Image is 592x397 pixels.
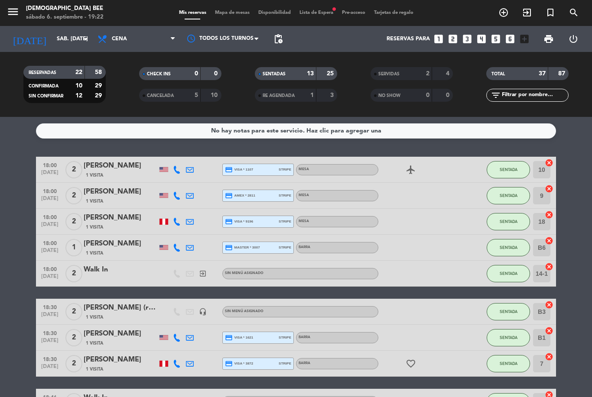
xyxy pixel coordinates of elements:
[65,329,82,346] span: 2
[500,335,517,340] span: SENTADA
[447,33,459,45] i: looks_two
[406,165,416,175] i: airplanemode_active
[500,219,517,224] span: SENTADA
[299,219,309,223] span: Mesa
[370,10,418,15] span: Tarjetas de regalo
[492,5,515,20] span: RESERVAR MESA
[462,33,473,45] i: looks_3
[378,94,400,98] span: NO SHOW
[501,90,568,100] input: Filtrar por nombre...
[476,33,487,45] i: looks_4
[519,33,530,45] i: add_box
[86,198,103,205] span: 1 Visita
[491,72,505,76] span: TOTAL
[195,92,198,98] strong: 5
[487,329,530,346] button: SENTADA
[539,71,546,77] strong: 37
[86,224,103,231] span: 1 Visita
[84,354,157,365] div: [PERSON_NAME]
[95,83,104,89] strong: 29
[522,7,532,18] i: exit_to_app
[568,34,579,44] i: power_settings_new
[39,238,61,248] span: 18:00
[39,212,61,222] span: 18:00
[86,314,103,321] span: 1 Visita
[338,10,370,15] span: Pre-acceso
[199,270,207,278] i: exit_to_app
[225,244,260,252] span: master * 3007
[446,71,451,77] strong: 4
[545,300,553,309] i: cancel
[39,274,61,284] span: [DATE]
[500,271,517,276] span: SENTADA
[515,5,539,20] span: WALK IN
[65,303,82,320] span: 2
[199,308,207,316] i: headset_mic
[39,338,61,348] span: [DATE]
[39,302,61,312] span: 18:30
[327,71,335,77] strong: 25
[498,7,509,18] i: add_circle_outline
[147,72,171,76] span: CHECK INS
[273,34,283,44] span: pending_actions
[7,5,20,18] i: menu
[39,364,61,374] span: [DATE]
[487,303,530,320] button: SENTADA
[487,239,530,256] button: SENTADA
[279,245,291,250] span: stripe
[332,6,337,12] span: fiber_manual_record
[39,222,61,232] span: [DATE]
[39,196,61,206] span: [DATE]
[545,262,553,271] i: cancel
[211,126,381,136] div: No hay notas para este servicio. Haz clic para agregar una
[214,71,219,77] strong: 0
[558,71,567,77] strong: 87
[406,358,416,369] i: favorite_border
[225,192,233,200] i: credit_card
[86,250,103,257] span: 1 Visita
[29,94,63,98] span: SIN CONFIRMAR
[84,186,157,197] div: [PERSON_NAME]
[545,158,553,167] i: cancel
[299,168,309,171] span: Mesa
[29,84,59,88] span: CONFIRMADA
[299,194,309,197] span: Mesa
[65,355,82,372] span: 2
[81,34,91,44] i: arrow_drop_down
[39,248,61,258] span: [DATE]
[225,360,253,368] span: visa * 3872
[225,310,263,313] span: Sin menú asignado
[112,36,127,42] span: Cena
[39,312,61,322] span: [DATE]
[426,92,429,98] strong: 0
[299,361,310,365] span: Barra
[263,94,295,98] span: RE AGENDADA
[545,210,553,219] i: cancel
[225,334,253,342] span: visa * 1621
[543,34,554,44] span: print
[279,335,291,340] span: stripe
[500,167,517,172] span: SENTADA
[426,71,429,77] strong: 2
[433,33,444,45] i: looks_one
[65,239,82,256] span: 1
[39,328,61,338] span: 18:30
[545,352,553,361] i: cancel
[387,36,430,42] span: Reservas para
[95,93,104,99] strong: 29
[487,213,530,230] button: SENTADA
[279,193,291,198] span: stripe
[225,192,255,200] span: amex * 2811
[545,184,553,193] i: cancel
[39,354,61,364] span: 18:30
[75,93,82,99] strong: 12
[175,10,211,15] span: Mis reservas
[500,245,517,250] span: SENTADA
[195,71,198,77] strong: 0
[65,161,82,178] span: 2
[225,166,253,174] span: visa * 1107
[330,92,335,98] strong: 3
[39,160,61,170] span: 18:00
[490,33,501,45] i: looks_5
[84,212,157,223] div: [PERSON_NAME]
